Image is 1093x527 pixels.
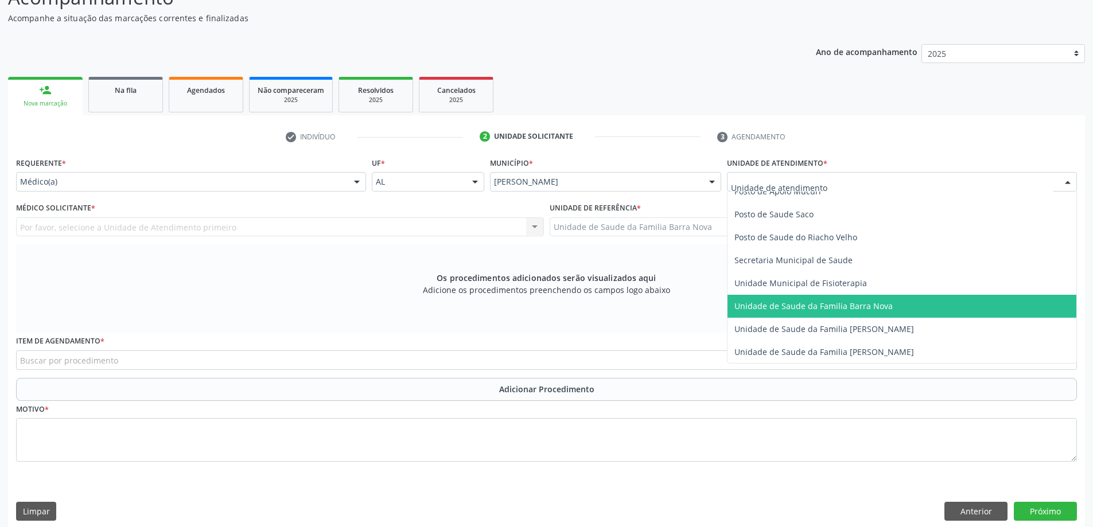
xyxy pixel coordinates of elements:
span: Adicione os procedimentos preenchendo os campos logo abaixo [423,284,670,296]
span: Agendados [187,85,225,95]
span: [PERSON_NAME] [494,176,698,188]
button: Anterior [944,502,1008,521]
span: Resolvidos [358,85,394,95]
span: Secretaria Municipal de Saude [734,255,853,266]
span: Unidade de Saude da Familia [PERSON_NAME] [734,323,914,334]
div: 2 [480,131,490,142]
span: Buscar por procedimento [20,354,118,366]
span: Unidade Municipal de Fisioterapia [734,278,867,288]
button: Próximo [1014,502,1077,521]
span: Médico(a) [20,176,343,188]
input: Unidade de atendimento [731,176,1053,199]
span: Posto de Saude Saco [734,209,814,220]
span: Os procedimentos adicionados serão visualizados aqui [437,272,656,284]
label: Unidade de referência [550,200,641,217]
div: Nova marcação [16,99,75,108]
label: Unidade de atendimento [727,154,827,172]
div: Unidade solicitante [494,131,573,142]
label: UF [372,154,385,172]
span: Não compareceram [258,85,324,95]
span: AL [376,176,461,188]
p: Ano de acompanhamento [816,44,917,58]
span: Unidade de Saude da Familia [PERSON_NAME] [734,346,914,357]
label: Município [490,154,533,172]
span: Posto de Saude do Riacho Velho [734,232,857,243]
div: 2025 [258,96,324,104]
span: Adicionar Procedimento [499,383,594,395]
label: Requerente [16,154,66,172]
span: Posto de Apoio Mucuri [734,186,821,197]
div: 2025 [347,96,404,104]
span: Unidade de Saude da Familia Barra Nova [734,300,893,311]
label: Item de agendamento [16,333,104,350]
div: 2025 [427,96,485,104]
button: Adicionar Procedimento [16,378,1077,401]
p: Acompanhe a situação das marcações correntes e finalizadas [8,12,762,24]
label: Motivo [16,401,49,419]
span: Cancelados [437,85,476,95]
span: Na fila [115,85,137,95]
label: Médico Solicitante [16,200,95,217]
div: person_add [39,84,52,96]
